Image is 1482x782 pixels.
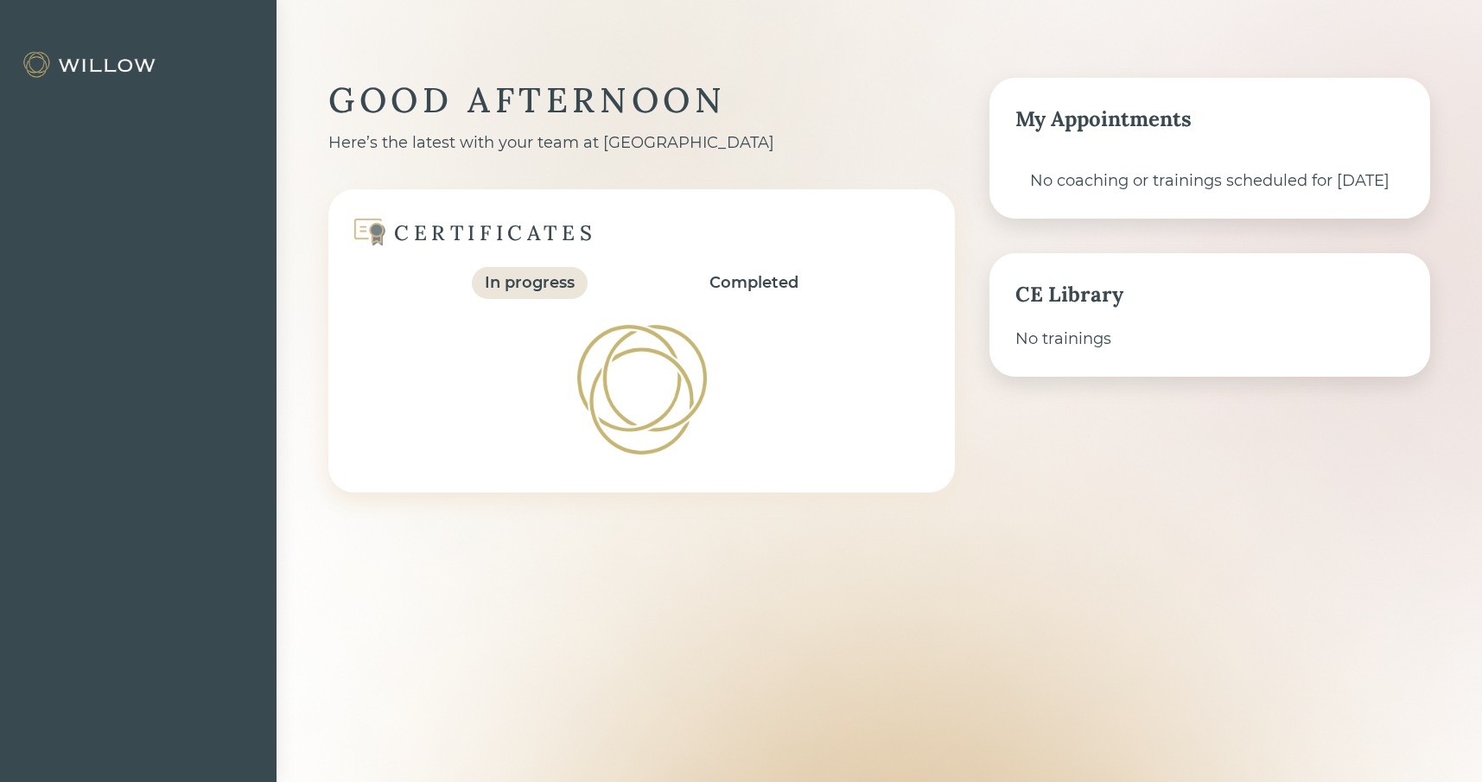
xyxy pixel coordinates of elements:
[485,271,575,295] div: In progress
[394,219,596,246] div: CERTIFICATES
[1015,169,1404,193] div: No coaching or trainings scheduled for [DATE]
[328,131,955,155] div: Here’s the latest with your team at [GEOGRAPHIC_DATA]
[328,78,955,123] div: GOOD AFTERNOON
[709,271,798,295] div: Completed
[574,322,709,457] img: Loading!
[1015,279,1404,310] div: CE Library
[1015,327,1404,351] div: No trainings
[1015,104,1404,135] div: My Appointments
[22,51,160,79] img: Willow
